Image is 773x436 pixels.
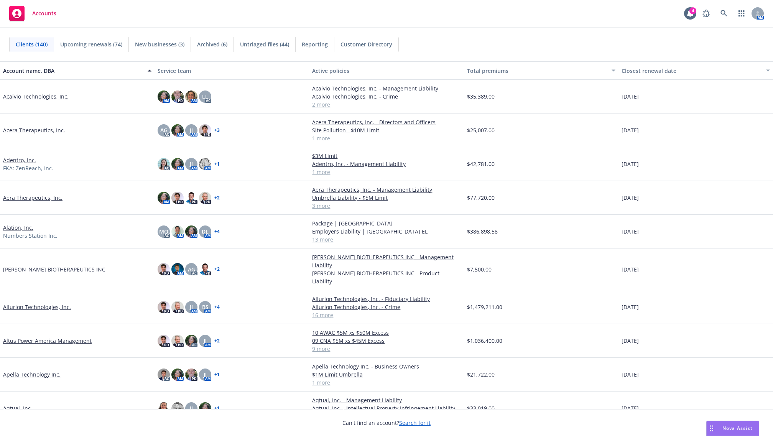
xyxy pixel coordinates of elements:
span: Reporting [302,40,328,48]
span: BS [202,303,209,311]
a: + 4 [214,229,220,234]
a: Apella Technology Inc. [3,370,61,378]
span: LL [202,92,208,100]
img: photo [158,301,170,313]
a: + 1 [214,406,220,411]
img: photo [158,192,170,204]
a: Aqtual, Inc. [3,404,32,412]
span: Customer Directory [340,40,392,48]
a: Allurion Technologies, Inc. - Fiduciary Liability [312,295,461,303]
a: Switch app [734,6,749,21]
span: [DATE] [622,265,639,273]
a: 16 more [312,311,461,319]
span: JJ [190,126,193,134]
img: photo [158,158,170,170]
a: $1M Limit Umbrella [312,370,461,378]
div: Account name, DBA [3,67,143,75]
span: [DATE] [622,370,639,378]
span: DL [202,227,209,235]
a: + 3 [214,128,220,133]
a: + 2 [214,267,220,271]
a: Search [716,6,732,21]
a: Alation, Inc. [3,224,33,232]
span: $25,007.00 [467,126,495,134]
img: photo [158,335,170,347]
span: $35,389.00 [467,92,495,100]
a: Search for it [399,419,431,426]
span: [DATE] [622,303,639,311]
img: photo [171,369,184,381]
img: photo [171,335,184,347]
button: Total premiums [464,61,618,80]
a: Aera Therapeutics, Inc. [3,194,62,202]
img: photo [199,124,211,137]
a: Acera Therapeutics, Inc. - Directors and Officers [312,118,461,126]
a: 13 more [312,235,461,244]
img: photo [171,402,184,415]
button: Service team [155,61,309,80]
a: Aqtual, Inc. - Management Liability [312,396,461,404]
a: Package | [GEOGRAPHIC_DATA] [312,219,461,227]
span: JJ [204,370,207,378]
span: $77,720.00 [467,194,495,202]
span: [DATE] [622,194,639,202]
span: Upcoming renewals (74) [60,40,122,48]
span: [DATE] [622,227,639,235]
span: Clients (140) [16,40,48,48]
span: [DATE] [622,337,639,345]
a: 3 more [312,202,461,210]
a: Apella Technology Inc. - Business Owners [312,362,461,370]
span: $7,500.00 [467,265,492,273]
a: [PERSON_NAME] BIOTHERAPEUTICS INC - Management Liability [312,253,461,269]
span: Archived (6) [197,40,227,48]
span: $33,019.00 [467,404,495,412]
a: + 2 [214,339,220,343]
div: 4 [689,7,696,14]
img: photo [199,402,211,415]
span: New businesses (3) [135,40,184,48]
button: Closest renewal date [618,61,773,80]
img: photo [199,158,211,170]
span: JJ [204,337,207,345]
img: photo [158,263,170,275]
span: Numbers Station Inc. [3,232,58,240]
span: Can't find an account? [342,419,431,427]
a: Aera Therapeutics, Inc. - Management Liability [312,186,461,194]
span: [DATE] [622,404,639,412]
div: Closest renewal date [622,67,761,75]
a: Accounts [6,3,59,24]
a: Site Pollution - $10M Limit [312,126,461,134]
a: 1 more [312,134,461,142]
div: Service team [158,67,306,75]
span: $386,898.58 [467,227,498,235]
span: FKA: ZenReach, Inc. [3,164,53,172]
span: Accounts [32,10,56,16]
a: Aqtual, Inc. - Intellectual Property Infringement Liability [312,404,461,412]
img: photo [171,158,184,170]
button: Nova Assist [706,421,759,436]
img: photo [185,192,197,204]
div: Active policies [312,67,461,75]
img: photo [199,192,211,204]
span: JJ [190,160,193,168]
span: $21,722.00 [467,370,495,378]
a: Altus Power America Management [3,337,92,345]
span: [DATE] [622,126,639,134]
div: Drag to move [707,421,716,436]
span: $1,479,211.00 [467,303,502,311]
span: MQ [159,227,168,235]
img: photo [171,225,184,238]
a: Acera Therapeutics, Inc. [3,126,65,134]
a: 9 more [312,345,461,353]
span: $42,781.00 [467,160,495,168]
a: Allurion Technologies, Inc. [3,303,71,311]
a: Acalvio Technologies, Inc. - Crime [312,92,461,100]
a: Adentro, Inc. [3,156,36,164]
a: Allurion Technologies, Inc. - Crime [312,303,461,311]
a: + 1 [214,372,220,377]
